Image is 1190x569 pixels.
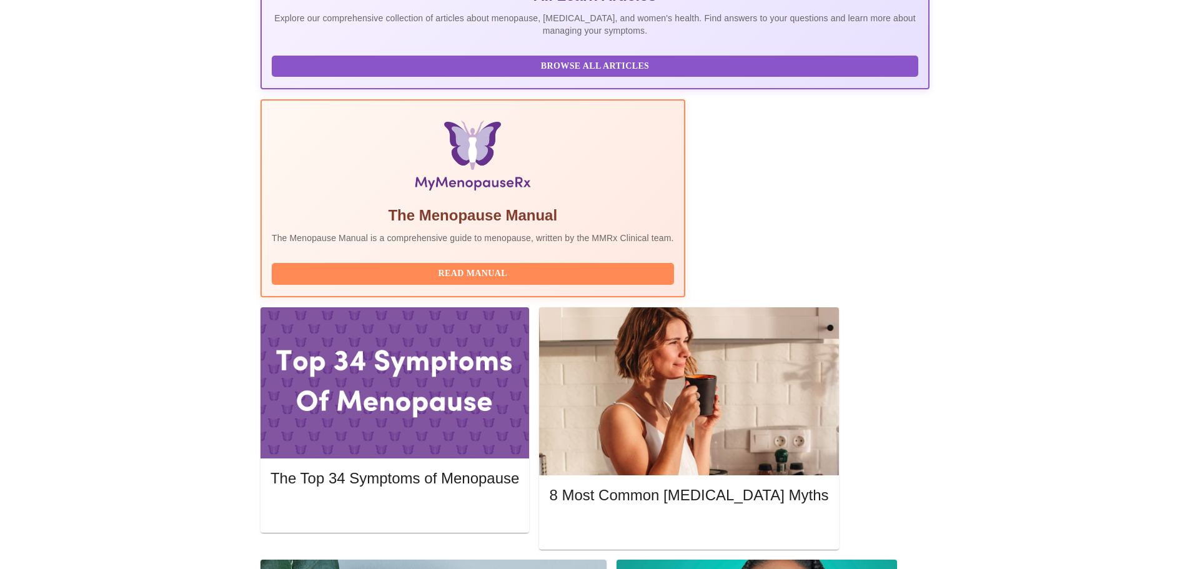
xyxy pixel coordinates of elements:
h5: 8 Most Common [MEDICAL_DATA] Myths [549,485,828,505]
button: Read Manual [272,263,674,285]
a: Browse All Articles [272,60,921,71]
img: Menopause Manual [335,121,610,195]
p: The Menopause Manual is a comprehensive guide to menopause, written by the MMRx Clinical team. [272,232,674,244]
span: Read More [562,520,816,536]
h5: The Menopause Manual [272,205,674,225]
button: Read More [270,500,519,522]
p: Explore our comprehensive collection of articles about menopause, [MEDICAL_DATA], and women's hea... [272,12,918,37]
button: Read More [549,517,828,539]
h5: The Top 34 Symptoms of Menopause [270,468,519,488]
a: Read Manual [272,267,677,278]
span: Read More [283,503,507,518]
button: Browse All Articles [272,56,918,77]
a: Read More [270,504,522,515]
span: Browse All Articles [284,59,906,74]
a: Read More [549,522,831,532]
span: Read Manual [284,266,662,282]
